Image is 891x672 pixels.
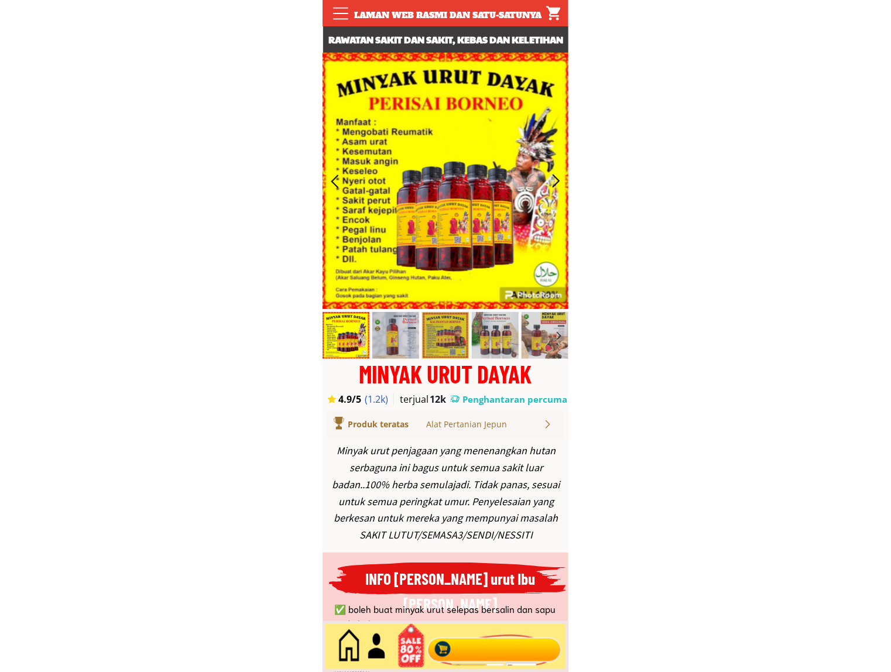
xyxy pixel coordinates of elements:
h3: terjual [400,393,440,406]
h3: Penghantaran percuma [463,393,568,406]
div: MINYAK URUT DAYAK [323,362,568,386]
div: Minyak urut penjagaan yang menenangkan hutan serbaguna ini bagus untuk semua sakit luar badan..10... [329,443,563,544]
div: Produk teratas [348,418,442,431]
h3: (1.2k) [365,393,395,406]
h3: 4.9/5 [339,393,372,406]
h3: INFO [PERSON_NAME] urut Ibu [PERSON_NAME] [357,566,543,616]
h3: 12k [430,393,450,406]
li: ✅ boleh buat minyak urut selepas bersalin dan sapu pada baby [326,601,568,631]
h3: Rawatan sakit dan sakit, kebas dan keletihan [323,32,569,47]
div: Alat Pertanian Jepun [426,418,543,431]
div: Laman web rasmi dan satu-satunya [348,9,549,22]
